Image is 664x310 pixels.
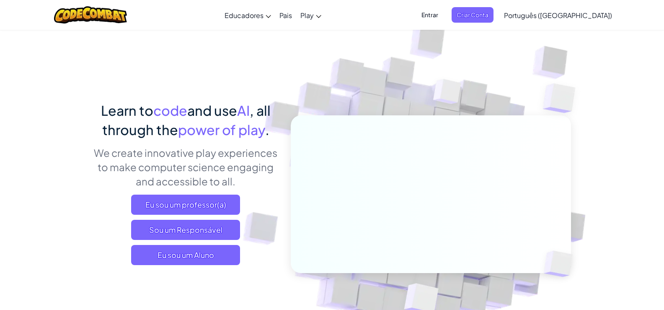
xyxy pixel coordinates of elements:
[296,4,326,26] a: Play
[187,102,237,119] span: and use
[220,4,275,26] a: Educadores
[417,63,478,125] img: Overlap cubes
[530,233,592,294] img: Overlap cubes
[526,63,599,134] img: Overlap cubes
[265,121,269,138] span: .
[93,146,278,188] p: We create innovative play experiences to make computer science engaging and accessible to all.
[153,102,187,119] span: code
[275,4,296,26] a: Pais
[300,11,314,20] span: Play
[237,102,250,119] span: AI
[178,121,265,138] span: power of play
[500,4,616,26] a: Português ([GEOGRAPHIC_DATA])
[101,102,153,119] span: Learn to
[225,11,264,20] span: Educadores
[504,11,612,20] span: Português ([GEOGRAPHIC_DATA])
[416,7,443,23] button: Entrar
[131,245,240,265] button: Eu sou um Aluno
[54,6,127,23] img: CodeCombat logo
[131,220,240,240] a: Sou um Responsável
[131,195,240,215] a: Eu sou um professor(a)
[452,7,493,23] button: Criar Conta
